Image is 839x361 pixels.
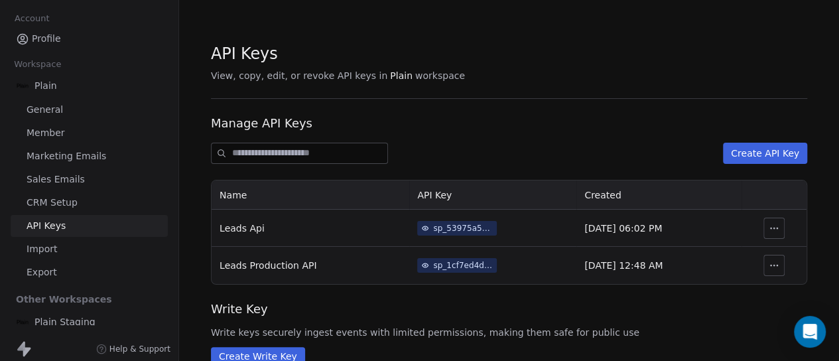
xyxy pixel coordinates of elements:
span: Plain Staging [34,315,96,328]
span: Export [27,265,57,279]
a: Marketing Emails [11,145,168,167]
span: Plain [34,79,57,92]
a: Sales Emails [11,169,168,190]
span: Import [27,242,57,256]
a: Export [11,261,168,283]
span: API Keys [27,219,66,233]
span: Account [9,9,55,29]
div: sp_1cf7ed4dfddf40dcb642d2427223d364 [433,259,493,271]
span: Plain [390,69,413,82]
span: Leads Production API [220,260,316,271]
a: Member [11,122,168,144]
span: Member [27,126,65,140]
a: CRM Setup [11,192,168,214]
span: Name [220,190,247,200]
span: Marketing Emails [27,149,106,163]
span: Leads Api [220,223,265,234]
span: Write Key [211,301,807,318]
span: Help & Support [109,344,170,354]
div: Open Intercom Messenger [794,316,826,348]
span: Write keys securely ingest events with limited permissions, making them safe for public use [211,326,807,339]
a: General [11,99,168,121]
span: Sales Emails [27,173,85,186]
img: Plain-Logo-Tile.png [16,79,29,92]
span: API Keys [211,44,277,64]
button: Create API Key [723,143,807,164]
span: Manage API Keys [211,115,807,132]
img: Plain-Logo-Tile.png [16,315,29,328]
span: API Key [417,190,452,200]
span: Profile [32,32,61,46]
td: [DATE] 06:02 PM [576,210,742,247]
span: CRM Setup [27,196,78,210]
span: General [27,103,63,117]
span: Created [584,190,621,200]
a: API Keys [11,215,168,237]
span: View, copy, edit, or revoke API keys in workspace [211,69,807,82]
span: Other Workspaces [11,289,117,310]
a: Import [11,238,168,260]
a: Help & Support [96,344,170,354]
div: sp_53975a5236b24bf688a7e63e715cd965 [433,222,493,234]
td: [DATE] 12:48 AM [576,247,742,284]
span: Workspace [9,54,67,74]
a: Profile [11,28,168,50]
